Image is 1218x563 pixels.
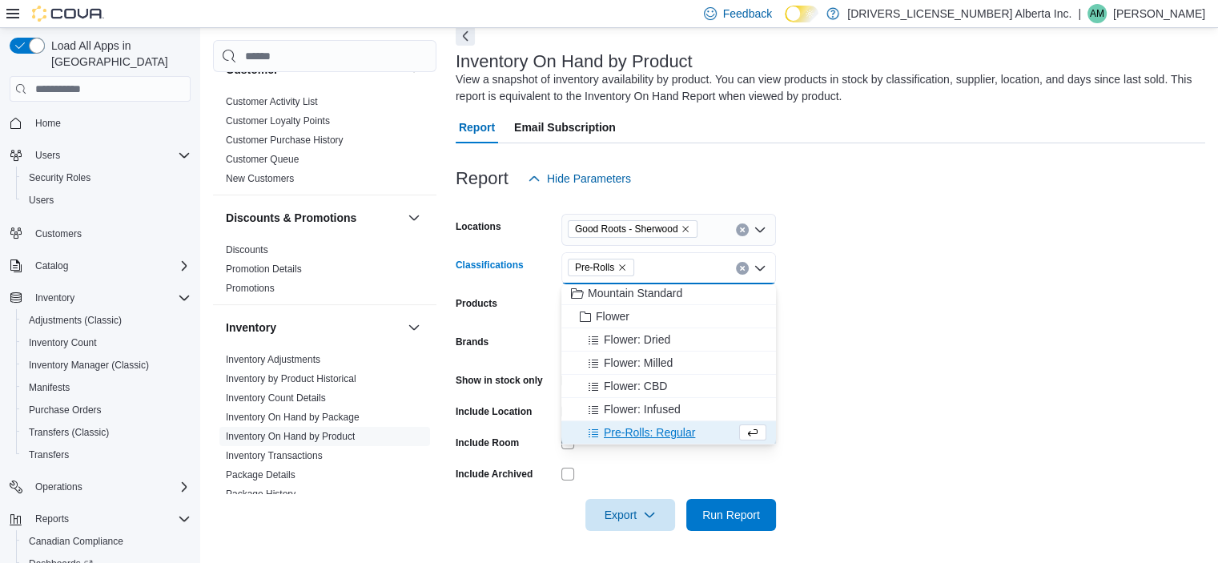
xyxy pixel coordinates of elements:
[29,535,123,548] span: Canadian Compliance
[226,263,302,275] a: Promotion Details
[456,405,532,418] label: Include Location
[29,359,149,372] span: Inventory Manager (Classic)
[29,288,81,308] button: Inventory
[1113,4,1205,23] p: [PERSON_NAME]
[514,111,616,143] span: Email Subscription
[22,168,191,187] span: Security Roles
[604,378,667,394] span: Flower: CBD
[561,282,776,305] button: Mountain Standard
[226,95,318,108] span: Customer Activity List
[226,320,401,336] button: Inventory
[561,421,776,444] button: Pre-Rolls: Regular
[226,489,295,500] a: Package History
[29,314,122,327] span: Adjustments (Classic)
[736,223,749,236] button: Clear input
[22,168,97,187] a: Security Roles
[22,311,191,330] span: Adjustments (Classic)
[404,208,424,227] button: Discounts & Promotions
[226,450,323,461] a: Inventory Transactions
[568,220,698,238] span: Good Roots - Sherwood
[226,353,320,366] span: Inventory Adjustments
[456,374,543,387] label: Show in stock only
[29,509,191,529] span: Reports
[785,6,818,22] input: Dark Mode
[29,509,75,529] button: Reports
[226,244,268,255] a: Discounts
[226,172,294,185] span: New Customers
[213,240,436,304] div: Discounts & Promotions
[22,378,191,397] span: Manifests
[561,305,776,328] button: Flower
[22,423,115,442] a: Transfers (Classic)
[22,333,103,352] a: Inventory Count
[595,499,665,531] span: Export
[456,297,497,310] label: Products
[29,477,191,497] span: Operations
[226,392,326,404] a: Inventory Count Details
[568,259,634,276] span: Pre-Rolls
[456,468,533,481] label: Include Archived
[22,333,191,352] span: Inventory Count
[456,436,519,449] label: Include Room
[226,154,299,165] a: Customer Queue
[456,71,1197,105] div: View a snapshot of inventory availability by product. You can view products in stock by classific...
[561,352,776,375] button: Flower: Milled
[29,336,97,349] span: Inventory Count
[22,445,191,464] span: Transfers
[22,445,75,464] a: Transfers
[3,476,197,498] button: Operations
[736,262,749,275] button: Clear input
[22,400,191,420] span: Purchase Orders
[22,378,76,397] a: Manifests
[604,332,670,348] span: Flower: Dried
[1078,4,1081,23] p: |
[785,22,786,23] span: Dark Mode
[16,189,197,211] button: Users
[29,448,69,461] span: Transfers
[22,311,128,330] a: Adjustments (Classic)
[226,115,330,127] a: Customer Loyalty Points
[604,401,681,417] span: Flower: Infused
[29,194,54,207] span: Users
[226,411,360,424] span: Inventory On Hand by Package
[226,243,268,256] span: Discounts
[29,146,191,165] span: Users
[226,412,360,423] a: Inventory On Hand by Package
[681,224,690,234] button: Remove Good Roots - Sherwood from selection in this group
[226,283,275,294] a: Promotions
[29,256,74,275] button: Catalog
[45,38,191,70] span: Load All Apps in [GEOGRAPHIC_DATA]
[3,508,197,530] button: Reports
[456,26,475,46] button: Next
[561,375,776,398] button: Flower: CBD
[32,6,104,22] img: Cova
[29,381,70,394] span: Manifests
[226,449,323,462] span: Inventory Transactions
[29,477,89,497] button: Operations
[604,424,695,440] span: Pre-Rolls: Regular
[22,532,130,551] a: Canadian Compliance
[16,354,197,376] button: Inventory Manager (Classic)
[547,171,631,187] span: Hide Parameters
[1087,4,1107,23] div: Adam Mason
[226,431,355,442] a: Inventory On Hand by Product
[404,318,424,337] button: Inventory
[686,499,776,531] button: Run Report
[604,355,673,371] span: Flower: Milled
[29,256,191,275] span: Catalog
[847,4,1071,23] p: [DRIVERS_LICENSE_NUMBER] Alberta Inc.
[588,285,682,301] span: Mountain Standard
[226,263,302,275] span: Promotion Details
[29,223,191,243] span: Customers
[561,328,776,352] button: Flower: Dried
[16,399,197,421] button: Purchase Orders
[226,134,344,147] span: Customer Purchase History
[723,6,772,22] span: Feedback
[22,532,191,551] span: Canadian Compliance
[226,153,299,166] span: Customer Queue
[1090,4,1104,23] span: AM
[16,444,197,466] button: Transfers
[22,400,108,420] a: Purchase Orders
[456,259,524,271] label: Classifications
